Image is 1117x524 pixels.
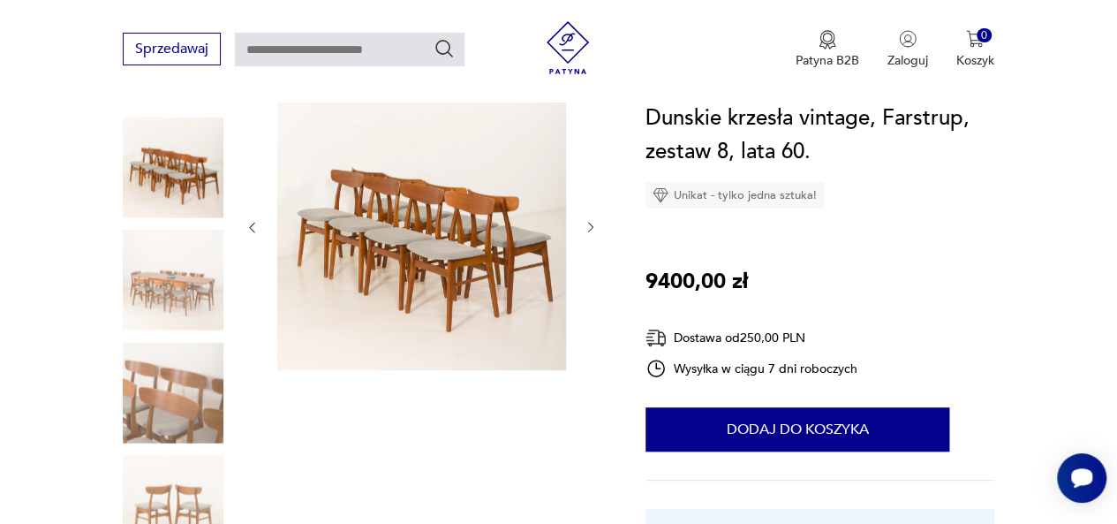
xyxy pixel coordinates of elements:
div: 0 [977,28,992,43]
p: 9400,00 zł [645,265,748,299]
img: Zdjęcie produktu Dunskie krzesła vintage, Farstrup, zestaw 8, lata 60. [123,230,223,330]
h1: Dunskie krzesła vintage, Farstrup, zestaw 8, lata 60. [645,102,994,169]
a: Ikona medaluPatyna B2B [796,30,859,69]
div: Wysyłka w ciągu 7 dni roboczych [645,358,857,379]
img: Zdjęcie produktu Dunskie krzesła vintage, Farstrup, zestaw 8, lata 60. [123,342,223,443]
button: Dodaj do koszyka [645,407,949,452]
p: Patyna B2B [796,52,859,69]
button: Szukaj [434,38,455,59]
img: Ikona koszyka [966,30,984,48]
img: Ikona diamentu [653,187,668,203]
iframe: Smartsupp widget button [1057,453,1106,503]
img: Zdjęcie produktu Dunskie krzesła vintage, Farstrup, zestaw 8, lata 60. [277,81,566,370]
img: Ikonka użytkownika [899,30,917,48]
button: Zaloguj [887,30,928,69]
img: Patyna - sklep z meblami i dekoracjami vintage [541,21,594,74]
img: Ikona medalu [819,30,836,49]
p: Zaloguj [887,52,928,69]
button: Patyna B2B [796,30,859,69]
p: Koszyk [956,52,994,69]
a: Sprzedawaj [123,44,221,57]
div: Unikat - tylko jedna sztuka! [645,182,824,209]
img: Ikona dostawy [645,327,667,349]
img: Zdjęcie produktu Dunskie krzesła vintage, Farstrup, zestaw 8, lata 60. [123,117,223,217]
button: Sprzedawaj [123,33,221,65]
button: 0Koszyk [956,30,994,69]
div: Dostawa od 250,00 PLN [645,327,857,349]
